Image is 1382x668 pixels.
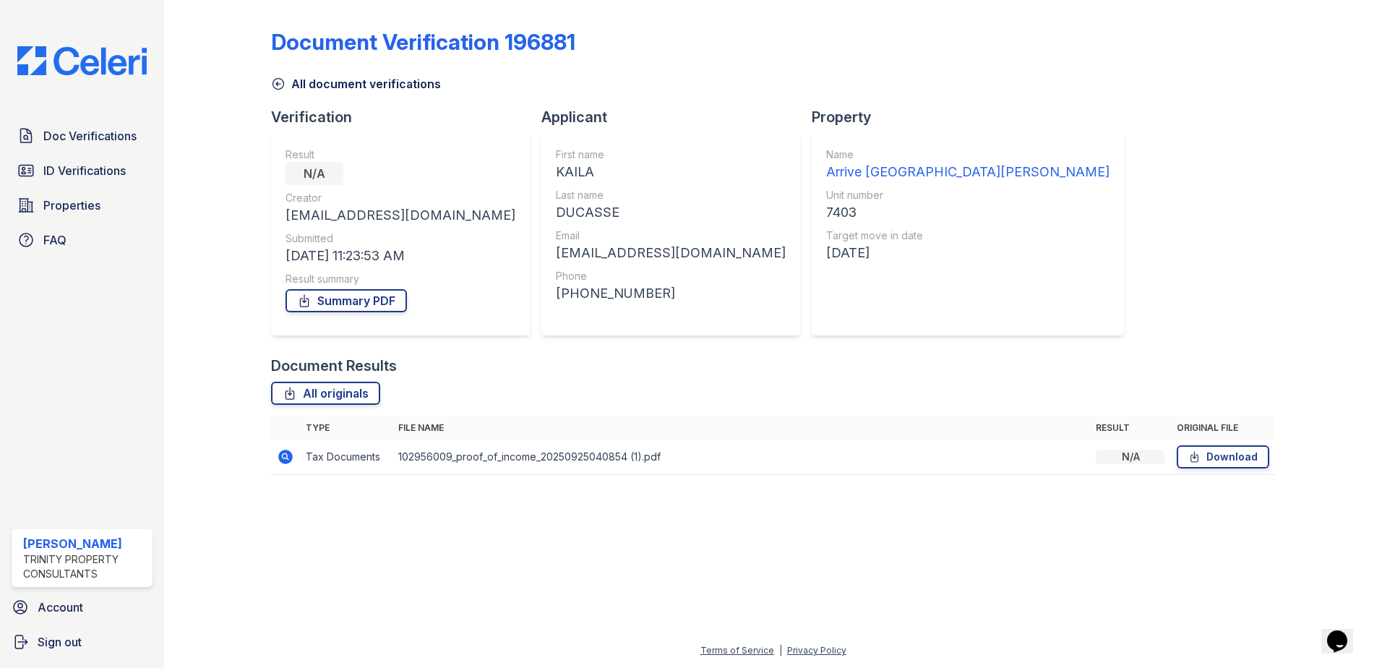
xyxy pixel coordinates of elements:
[556,202,786,223] div: DUCASSE
[812,107,1136,127] div: Property
[1177,445,1269,468] a: Download
[38,599,83,616] span: Account
[556,228,786,243] div: Email
[271,382,380,405] a: All originals
[12,226,153,254] a: FAQ
[43,231,66,249] span: FAQ
[556,147,786,162] div: First name
[6,46,158,75] img: CE_Logo_Blue-a8612792a0a2168367f1c8372b55b34899dd931a85d93a1a3d3e32e68fde9ad4.png
[1090,416,1171,440] th: Result
[300,416,392,440] th: Type
[6,593,158,622] a: Account
[12,156,153,185] a: ID Verifications
[6,628,158,656] a: Sign out
[1171,416,1275,440] th: Original file
[556,243,786,263] div: [EMAIL_ADDRESS][DOMAIN_NAME]
[1321,610,1368,654] iframe: chat widget
[23,552,147,581] div: Trinity Property Consultants
[12,191,153,220] a: Properties
[541,107,812,127] div: Applicant
[286,231,515,246] div: Submitted
[286,147,515,162] div: Result
[556,283,786,304] div: [PHONE_NUMBER]
[787,645,846,656] a: Privacy Policy
[392,440,1090,475] td: 102956009_proof_of_income_20250925040854 (1).pdf
[43,162,126,179] span: ID Verifications
[43,127,137,145] span: Doc Verifications
[1096,450,1165,464] div: N/A
[271,29,575,55] div: Document Verification 196881
[286,205,515,226] div: [EMAIL_ADDRESS][DOMAIN_NAME]
[556,269,786,283] div: Phone
[826,202,1110,223] div: 7403
[779,645,782,656] div: |
[826,243,1110,263] div: [DATE]
[12,121,153,150] a: Doc Verifications
[556,162,786,182] div: KAILA
[286,191,515,205] div: Creator
[826,188,1110,202] div: Unit number
[271,107,541,127] div: Verification
[826,147,1110,182] a: Name Arrive [GEOGRAPHIC_DATA][PERSON_NAME]
[392,416,1090,440] th: File name
[271,356,397,376] div: Document Results
[43,197,100,214] span: Properties
[38,633,82,651] span: Sign out
[286,246,515,266] div: [DATE] 11:23:53 AM
[700,645,774,656] a: Terms of Service
[556,188,786,202] div: Last name
[286,162,343,185] div: N/A
[286,289,407,312] a: Summary PDF
[826,147,1110,162] div: Name
[23,535,147,552] div: [PERSON_NAME]
[271,75,441,93] a: All document verifications
[826,228,1110,243] div: Target move in date
[286,272,515,286] div: Result summary
[826,162,1110,182] div: Arrive [GEOGRAPHIC_DATA][PERSON_NAME]
[300,440,392,475] td: Tax Documents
